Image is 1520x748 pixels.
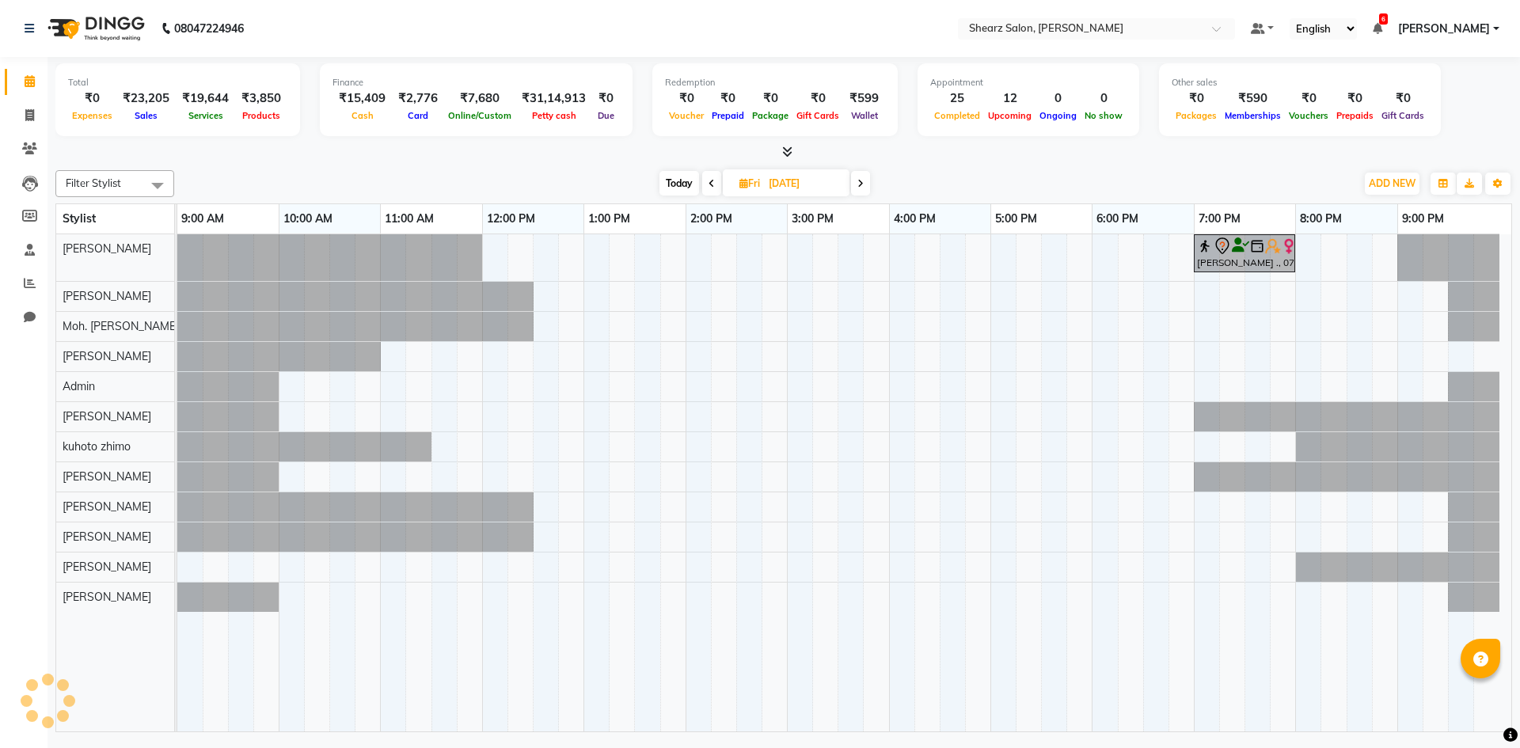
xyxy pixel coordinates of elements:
[68,110,116,121] span: Expenses
[63,590,151,604] span: [PERSON_NAME]
[1373,21,1382,36] a: 6
[63,319,189,333] span: Moh. [PERSON_NAME] ...
[63,379,95,393] span: Admin
[686,207,736,230] a: 2:00 PM
[1035,110,1081,121] span: Ongoing
[1377,89,1428,108] div: ₹0
[1369,177,1415,189] span: ADD NEW
[1172,110,1221,121] span: Packages
[1092,207,1142,230] a: 6:00 PM
[584,207,634,230] a: 1:00 PM
[665,110,708,121] span: Voucher
[1377,110,1428,121] span: Gift Cards
[764,172,843,196] input: 2025-10-17
[984,89,1035,108] div: 12
[332,89,392,108] div: ₹15,409
[1081,89,1127,108] div: 0
[1081,110,1127,121] span: No show
[238,110,284,121] span: Products
[116,89,176,108] div: ₹23,205
[1332,110,1377,121] span: Prepaids
[332,76,620,89] div: Finance
[1035,89,1081,108] div: 0
[1398,21,1490,37] span: [PERSON_NAME]
[63,349,151,363] span: [PERSON_NAME]
[184,110,227,121] span: Services
[528,110,580,121] span: Petty cash
[748,89,792,108] div: ₹0
[177,207,228,230] a: 9:00 AM
[1195,207,1244,230] a: 7:00 PM
[792,89,843,108] div: ₹0
[404,110,432,121] span: Card
[63,289,151,303] span: [PERSON_NAME]
[483,207,539,230] a: 12:00 PM
[1172,89,1221,108] div: ₹0
[348,110,378,121] span: Cash
[1221,110,1285,121] span: Memberships
[847,110,882,121] span: Wallet
[1195,237,1294,270] div: [PERSON_NAME] ., 07:00 PM-08:00 PM, Cirepil Roll On Wax
[444,89,515,108] div: ₹7,680
[708,110,748,121] span: Prepaid
[984,110,1035,121] span: Upcoming
[63,499,151,514] span: [PERSON_NAME]
[594,110,618,121] span: Due
[1296,207,1346,230] a: 8:00 PM
[592,89,620,108] div: ₹0
[1365,173,1419,195] button: ADD NEW
[1172,76,1428,89] div: Other sales
[930,76,1127,89] div: Appointment
[63,530,151,544] span: [PERSON_NAME]
[176,89,235,108] div: ₹19,644
[1379,13,1388,25] span: 6
[68,76,287,89] div: Total
[1332,89,1377,108] div: ₹0
[1285,89,1332,108] div: ₹0
[63,560,151,574] span: [PERSON_NAME]
[748,110,792,121] span: Package
[991,207,1041,230] a: 5:00 PM
[68,89,116,108] div: ₹0
[665,89,708,108] div: ₹0
[392,89,444,108] div: ₹2,776
[930,89,984,108] div: 25
[174,6,244,51] b: 08047224946
[381,207,438,230] a: 11:00 AM
[665,76,885,89] div: Redemption
[735,177,764,189] span: Fri
[843,89,885,108] div: ₹599
[66,177,121,189] span: Filter Stylist
[788,207,838,230] a: 3:00 PM
[659,171,699,196] span: Today
[444,110,515,121] span: Online/Custom
[63,241,151,256] span: [PERSON_NAME]
[131,110,161,121] span: Sales
[1221,89,1285,108] div: ₹590
[930,110,984,121] span: Completed
[63,439,131,454] span: kuhoto zhimo
[708,89,748,108] div: ₹0
[63,211,96,226] span: Stylist
[63,469,151,484] span: [PERSON_NAME]
[1398,207,1448,230] a: 9:00 PM
[1285,110,1332,121] span: Vouchers
[792,110,843,121] span: Gift Cards
[279,207,336,230] a: 10:00 AM
[515,89,592,108] div: ₹31,14,913
[40,6,149,51] img: logo
[890,207,940,230] a: 4:00 PM
[235,89,287,108] div: ₹3,850
[63,409,151,423] span: [PERSON_NAME]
